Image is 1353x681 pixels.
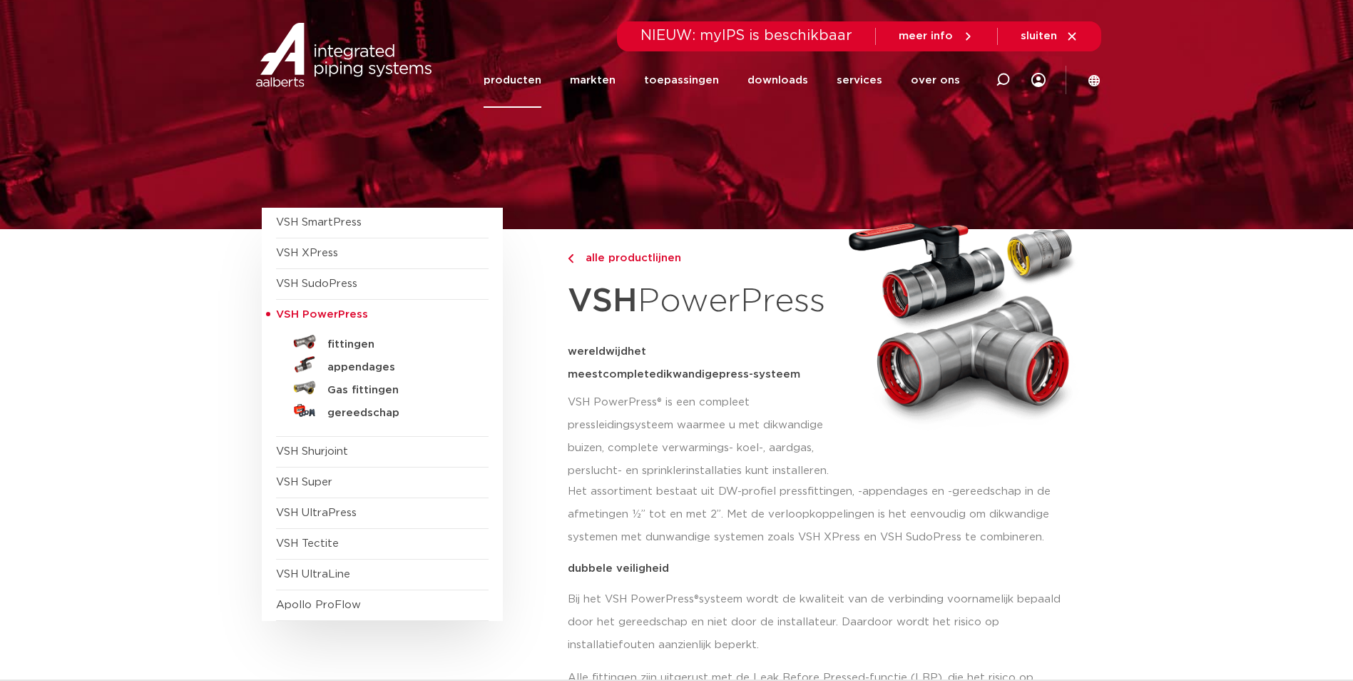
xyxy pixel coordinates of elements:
a: VSH UltraPress [276,508,357,518]
a: meer info [899,30,974,43]
span: dikwandige [656,369,719,380]
a: Gas fittingen [276,376,489,399]
span: meer info [899,31,953,41]
span: systeem wordt de kwaliteit van de verbinding voornamelijk bepaald door het gereedschap en niet do... [568,594,1061,650]
span: complete [603,369,656,380]
h5: appendages [327,361,469,374]
h5: gereedschap [327,407,469,420]
a: sluiten [1021,30,1078,43]
a: alle productlijnen [568,250,835,267]
a: appendages [276,353,489,376]
a: VSH Super [276,477,332,488]
span: Bij het VSH PowerPress [568,594,694,605]
span: sluiten [1021,31,1057,41]
a: toepassingen [644,53,719,108]
a: VSH SmartPress [276,217,362,228]
strong: VSH [568,285,638,318]
a: VSH SudoPress [276,278,357,289]
h5: fittingen [327,338,469,351]
a: fittingen [276,331,489,353]
a: over ons [911,53,960,108]
span: NIEUW: myIPS is beschikbaar [640,29,852,43]
a: producten [484,53,541,108]
p: Het assortiment bestaat uit DW-profiel pressfittingen, -appendages en -gereedschap in de afmeting... [568,480,1083,549]
a: VSH Shurjoint [276,446,348,457]
h1: PowerPress [568,274,835,329]
a: Apollo ProFlow [276,600,361,610]
span: press-systeem [719,369,800,380]
img: chevron-right.svg [568,254,573,263]
p: VSH PowerPress® is een compleet pressleidingsysteem waarmee u met dikwandige buizen, complete ver... [568,391,835,483]
a: services [837,53,882,108]
span: het meest [568,346,646,380]
a: VSH UltraLine [276,569,350,580]
span: alle productlijnen [577,253,681,263]
h5: Gas fittingen [327,384,469,397]
a: gereedschap [276,399,489,422]
span: ® [694,594,699,605]
nav: Menu [484,53,960,108]
a: markten [570,53,616,108]
span: wereldwijd [568,346,628,357]
a: VSH Tectite [276,538,339,549]
span: VSH PowerPress [276,309,368,320]
p: dubbele veiligheid [568,563,1083,574]
a: downloads [747,53,808,108]
a: VSH XPress [276,248,338,258]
